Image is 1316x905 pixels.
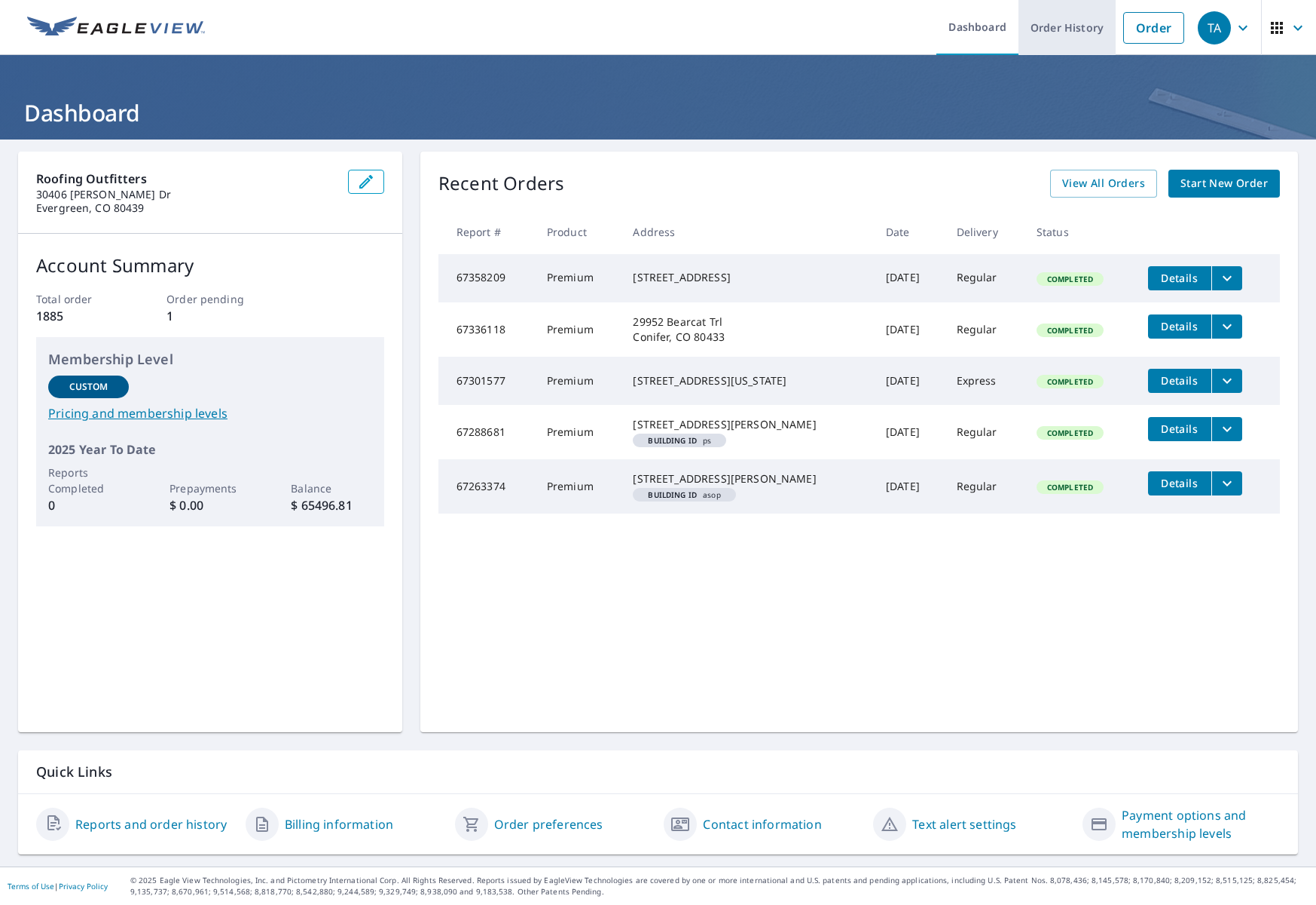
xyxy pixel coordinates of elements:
span: ps [639,437,720,444]
span: Details [1157,319,1202,333]
td: Premium [535,459,621,514]
th: Delivery [945,210,1024,254]
td: Regular [945,254,1024,302]
td: [DATE] [874,357,945,405]
p: 1885 [36,307,123,325]
button: filesDropdownBtn-67288681 [1211,417,1242,441]
h1: Dashboard [18,97,1298,128]
div: [STREET_ADDRESS][US_STATE] [633,373,861,388]
span: asop [639,491,729,499]
td: Regular [945,459,1024,514]
p: Custom [69,380,108,394]
button: detailsBtn-67358209 [1148,266,1211,290]
button: filesDropdownBtn-67336118 [1211,314,1242,339]
p: Membership Level [48,349,372,370]
p: Prepayments [169,480,250,496]
td: Regular [945,405,1024,459]
div: 29952 Bearcat Trl Conifer, CO 80433 [633,314,861,345]
td: Premium [535,357,621,405]
button: filesDropdownBtn-67263374 [1211,471,1242,495]
div: [STREET_ADDRESS][PERSON_NAME] [633,417,861,432]
p: © 2025 Eagle View Technologies, Inc. and Pictometry International Corp. All Rights Reserved. Repo... [130,875,1308,897]
th: Report # [438,210,535,254]
th: Status [1024,210,1136,254]
div: [STREET_ADDRESS][PERSON_NAME] [633,471,861,486]
a: Billing information [285,815,393,833]
span: Completed [1038,376,1102,387]
p: Balance [291,480,371,496]
p: Evergreen, CO 80439 [36,201,336,215]
a: Order [1123,12,1184,44]
td: [DATE] [874,405,945,459]
button: filesDropdownBtn-67301577 [1211,369,1242,393]
span: Details [1157,271,1202,285]
td: Express [945,357,1024,405]
span: Completed [1038,274,1102,284]
span: Completed [1038,325,1102,336]
a: Order preferences [494,815,603,833]
td: [DATE] [874,459,945,514]
td: Premium [535,254,621,302]
a: Text alert settings [912,815,1016,833]
span: View All Orders [1062,174,1145,193]
a: Contact information [703,815,821,833]
em: Building ID [648,491,697,499]
em: Building ID [648,437,697,444]
div: TA [1198,11,1231,44]
td: 67301577 [438,357,535,405]
a: Start New Order [1168,170,1280,198]
td: Regular [945,302,1024,357]
button: detailsBtn-67301577 [1148,369,1211,393]
td: Premium [535,405,621,459]
a: Payment options and membership levels [1122,806,1280,842]
div: [STREET_ADDRESS] [633,270,861,285]
td: 67358209 [438,254,535,302]
a: Privacy Policy [59,881,108,891]
th: Date [874,210,945,254]
button: detailsBtn-67263374 [1148,471,1211,495]
p: 0 [48,496,129,514]
td: [DATE] [874,254,945,302]
a: Pricing and membership levels [48,404,372,422]
p: 30406 [PERSON_NAME] Dr [36,188,336,201]
p: | [8,882,108,891]
p: Total order [36,291,123,307]
p: 2025 Year To Date [48,440,372,459]
a: Terms of Use [8,881,54,891]
span: Details [1157,373,1202,388]
p: $ 65496.81 [291,496,371,514]
p: Account Summary [36,252,384,279]
p: Order pending [166,291,253,307]
td: Premium [535,302,621,357]
span: Completed [1038,482,1102,492]
p: Quick Links [36,762,1280,781]
button: detailsBtn-67336118 [1148,314,1211,339]
td: 67263374 [438,459,535,514]
p: Reports Completed [48,465,129,496]
span: Details [1157,476,1202,490]
td: 67288681 [438,405,535,459]
p: Recent Orders [438,170,565,198]
span: Completed [1038,428,1102,438]
button: detailsBtn-67288681 [1148,417,1211,441]
a: Reports and order history [75,815,227,833]
td: [DATE] [874,302,945,357]
a: View All Orders [1050,170,1157,198]
p: 1 [166,307,253,325]
span: Start New Order [1180,174,1268,193]
th: Address [621,210,873,254]
img: EV Logo [27,17,205,39]
p: Roofing Outfitters [36,170,336,188]
th: Product [535,210,621,254]
span: Details [1157,422,1202,436]
p: $ 0.00 [169,496,250,514]
td: 67336118 [438,302,535,357]
button: filesDropdownBtn-67358209 [1211,266,1242,290]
